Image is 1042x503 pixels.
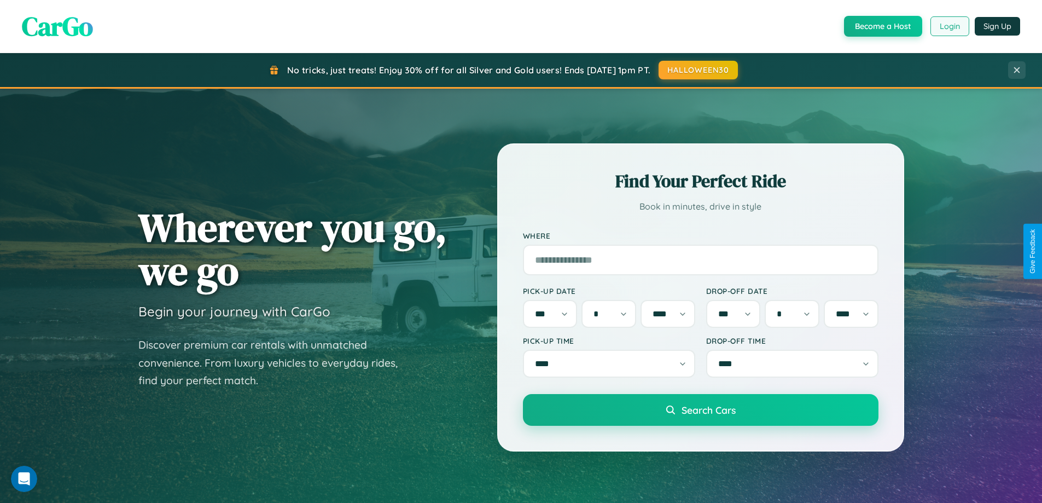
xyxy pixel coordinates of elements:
[138,336,412,390] p: Discover premium car rentals with unmatched convenience. From luxury vehicles to everyday rides, ...
[523,336,695,345] label: Pick-up Time
[706,336,878,345] label: Drop-off Time
[659,61,738,79] button: HALLOWEEN30
[138,303,330,320] h3: Begin your journey with CarGo
[523,286,695,296] label: Pick-up Date
[523,231,878,240] label: Where
[975,17,1020,36] button: Sign Up
[22,8,93,44] span: CarGo
[682,404,736,416] span: Search Cars
[930,16,969,36] button: Login
[523,199,878,215] p: Book in minutes, drive in style
[844,16,922,37] button: Become a Host
[523,169,878,193] h2: Find Your Perfect Ride
[11,466,37,492] iframe: Intercom live chat
[523,394,878,426] button: Search Cars
[706,286,878,296] label: Drop-off Date
[1029,229,1037,274] div: Give Feedback
[287,65,650,76] span: No tricks, just treats! Enjoy 30% off for all Silver and Gold users! Ends [DATE] 1pm PT.
[138,206,447,292] h1: Wherever you go, we go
